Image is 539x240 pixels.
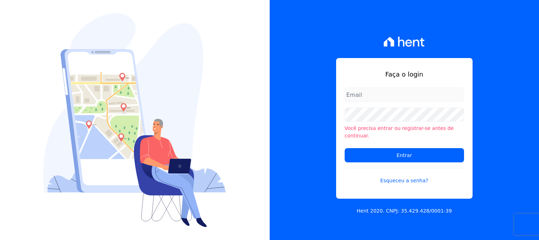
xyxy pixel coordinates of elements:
p: Hent 2020. CNPJ: 35.429.428/0001-39 [357,207,452,215]
h1: Faça o login [345,69,464,79]
a: Esqueceu a senha? [345,168,464,184]
li: Você precisa entrar ou registrar-se antes de continuar. [345,125,464,140]
input: Entrar [345,148,464,162]
img: Login [43,13,226,227]
input: Email [345,88,464,102]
